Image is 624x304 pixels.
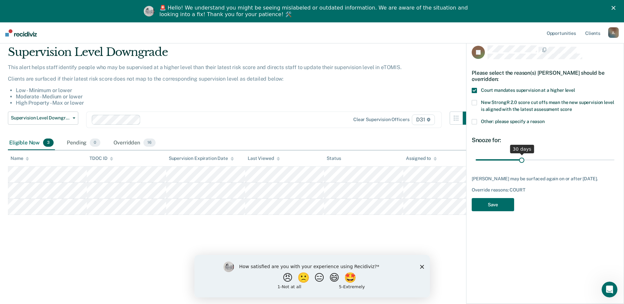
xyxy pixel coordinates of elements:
[11,115,70,121] span: Supervision Level Downgrade
[8,76,476,82] p: Clients are surfaced if their latest risk score does not map to the corresponding supervision lev...
[144,6,154,16] img: Profile image for Kim
[608,27,619,38] div: J L
[481,100,614,112] span: New StrongR 2.0 score cut offs mean the new supervision level is aligned with the latest assessme...
[612,6,618,10] div: Close
[406,156,437,161] div: Assigned to
[327,156,341,161] div: Status
[16,87,476,93] li: Low - Minimum or lower
[65,136,101,150] div: Pending
[143,139,156,147] span: 16
[11,156,29,161] div: Name
[472,64,618,88] div: Please select the reason(s) [PERSON_NAME] should be overridden:
[43,139,54,147] span: 3
[545,22,577,43] a: Opportunities
[5,29,37,37] img: Recidiviz
[169,156,234,161] div: Supervision Expiration Date
[602,282,617,297] iframe: Intercom live chat
[112,136,157,150] div: Overridden
[481,88,575,93] span: Court mandates supervision at a higher level
[472,176,618,182] div: [PERSON_NAME] may be surfaced again on or after [DATE].
[481,119,545,124] span: Other: please specify a reason
[90,139,100,147] span: 0
[16,100,476,106] li: High Property - Max or lower
[472,198,514,212] button: Save
[89,156,113,161] div: TDOC ID
[248,156,280,161] div: Last Viewed
[194,255,430,297] iframe: Survey by Kim from Recidiviz
[160,5,470,18] div: 🚨 Hello! We understand you might be seeing mislabeled or outdated information. We are aware of th...
[584,22,602,43] a: Clients
[8,45,476,64] div: Supervision Level Downgrade
[472,187,618,193] div: Override reasons: COURT
[412,114,435,125] span: D31
[16,93,476,100] li: Moderate - Medium or lower
[8,136,55,150] div: Eligible Now
[8,64,476,70] p: This alert helps staff identify people who may be supervised at a higher level than their latest ...
[353,117,409,122] div: Clear supervision officers
[510,145,534,153] div: 30 days
[472,137,618,144] div: Snooze for:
